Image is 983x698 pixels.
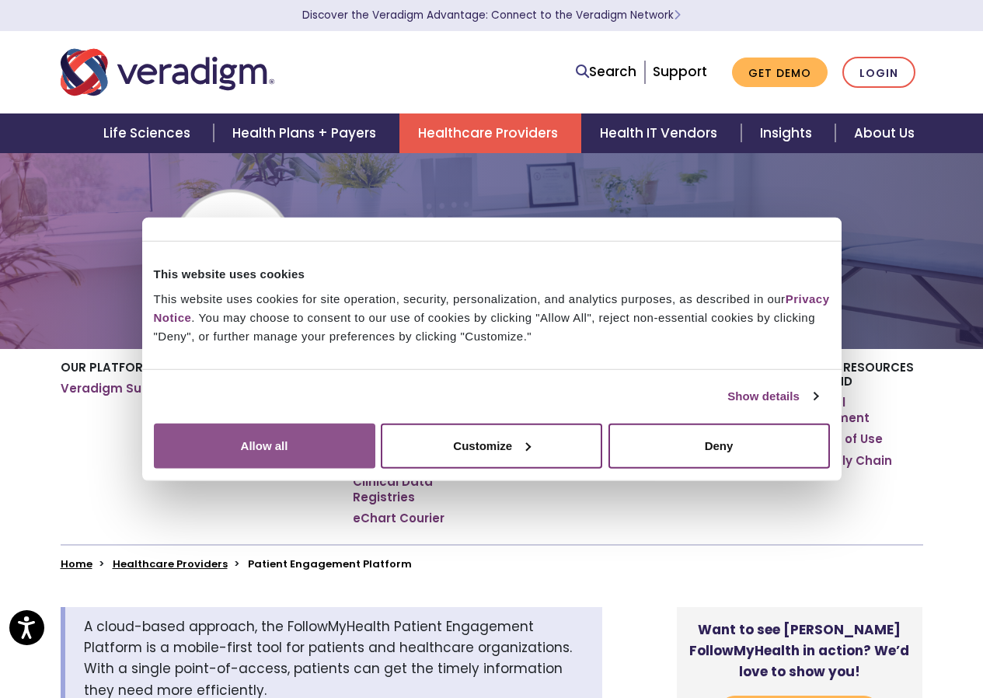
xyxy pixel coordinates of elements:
button: Deny [608,423,830,468]
a: Get Demo [732,58,828,88]
a: Support [653,62,707,81]
button: Allow all [154,423,375,468]
div: This website uses cookies for site operation, security, personalization, and analytics purposes, ... [154,289,830,345]
a: Health Plans + Payers [214,113,399,153]
a: Home [61,557,92,571]
a: Show details [727,387,817,406]
a: Veradigm Suite [61,381,158,396]
span: Learn More [674,8,681,23]
a: Healthcare Providers [399,113,581,153]
a: Login [842,57,915,89]
a: Healthcare Providers [113,557,228,571]
span: Engage Patients [355,214,507,232]
a: Insights [741,113,835,153]
a: Life Sciences [85,113,214,153]
strong: Want to see [PERSON_NAME] FollowMyHealth in action? We’d love to show you! [689,620,909,681]
div: This website uses cookies [154,265,830,284]
img: Veradigm logo [61,47,274,98]
a: Health IT Vendors [581,113,741,153]
a: Privacy Notice [154,291,830,323]
a: Clinical Data Registries [353,474,476,504]
a: Discover the Veradigm Advantage: Connect to the Veradigm NetworkLearn More [302,8,681,23]
a: eChart Courier [353,511,444,526]
a: About Us [835,113,933,153]
button: Customize [381,423,602,468]
a: Search [576,61,636,82]
a: ERP Fiscal Management [785,395,922,425]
